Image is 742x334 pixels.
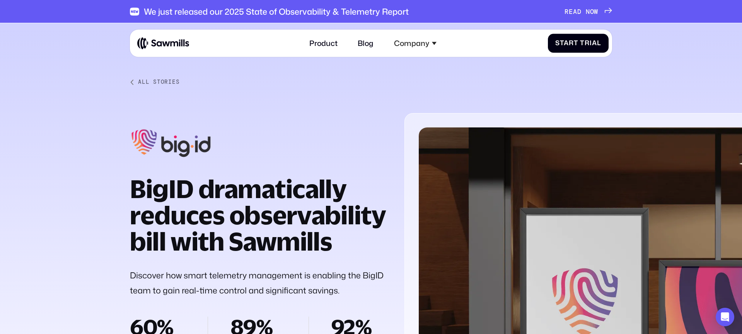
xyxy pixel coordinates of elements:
[144,7,409,17] div: We just released our 2025 State of Observability & Telemetry Report
[352,33,379,53] a: Blog
[130,79,612,85] a: All Stories
[716,308,734,326] div: Open Intercom Messenger
[130,268,387,298] p: Discover how smart telemetry management is enabling the BigID team to gain real-time control and ...
[304,33,343,53] a: Product
[565,8,612,15] a: READ NOW
[565,8,598,15] div: READ NOW
[130,174,386,255] strong: BigID dramatically reduces observability bill with Sawmills
[548,34,609,53] a: Start Trial
[555,39,601,47] div: Start Trial
[394,39,429,47] div: Company
[138,79,179,85] div: All Stories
